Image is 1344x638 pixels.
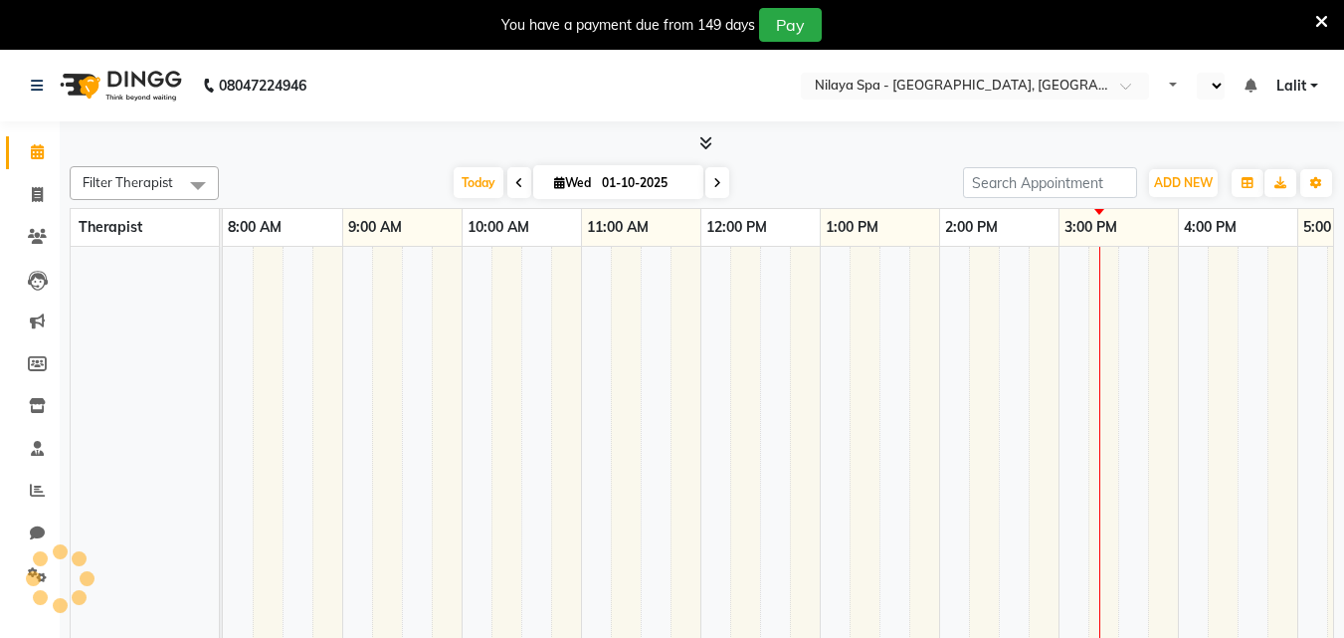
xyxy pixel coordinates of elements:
[463,213,534,242] a: 10:00 AM
[343,213,407,242] a: 9:00 AM
[51,58,187,113] img: logo
[596,168,695,198] input: 2025-10-01
[1276,76,1306,97] span: Lalit
[223,213,287,242] a: 8:00 AM
[963,167,1137,198] input: Search Appointment
[501,15,755,36] div: You have a payment due from 149 days
[582,213,654,242] a: 11:00 AM
[1149,169,1218,197] button: ADD NEW
[759,8,822,42] button: Pay
[701,213,772,242] a: 12:00 PM
[1154,175,1213,190] span: ADD NEW
[83,174,173,190] span: Filter Therapist
[454,167,503,198] span: Today
[940,213,1003,242] a: 2:00 PM
[549,175,596,190] span: Wed
[1059,213,1122,242] a: 3:00 PM
[79,218,142,236] span: Therapist
[1179,213,1242,242] a: 4:00 PM
[821,213,883,242] a: 1:00 PM
[219,58,306,113] b: 08047224946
